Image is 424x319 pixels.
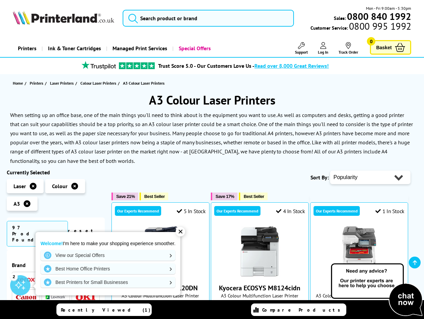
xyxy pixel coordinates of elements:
[314,292,404,299] span: A3 Colour Multifunction LED Laser Printer
[318,42,328,55] a: Log In
[13,10,115,26] a: Printerland Logo
[211,193,238,200] button: Save 17%
[41,241,63,246] strong: Welcome!
[61,307,151,313] span: Recently Viewed (1)
[367,37,375,46] span: 0
[16,293,36,301] a: Canon
[52,183,68,190] span: Colour
[50,80,75,87] a: Laser Printers
[295,42,308,55] a: Support
[46,293,66,301] a: Lexmark
[111,193,138,200] button: Save 21%
[116,194,135,199] span: Save 21%
[48,40,101,57] span: Ink & Toner Cartridges
[7,221,68,246] span: 97 Products Found
[14,200,20,207] span: A3
[375,208,404,214] div: 1 In Stock
[41,277,175,288] a: Best Printers for Small Businesses
[239,193,268,200] button: Best Seller
[370,40,411,55] a: Basket 0
[158,62,329,69] a: Trust Score 5.0 - Our Customers Love Us -Read over 8,000 Great Reviews!
[41,250,175,261] a: View our Special Offers
[214,206,260,216] div: Our Experts Recommend
[234,226,285,277] img: Kyocera ECOSYS M8124cidn
[7,92,417,108] h1: A3 Colour Laser Printers
[140,193,168,200] button: Best Seller
[10,130,410,164] p: Many people choose to go for traditional A4 printers, however A3 printers have become more and mo...
[30,80,43,87] span: Printers
[244,194,264,199] span: Best Seller
[262,307,344,313] span: Compare Products
[41,240,175,246] p: I'm here to make your shopping experience smoother.
[251,303,346,316] a: Compare Products
[366,5,411,11] span: Mon - Fri 9:00am - 5:30pm
[46,295,66,299] img: Lexmark
[177,208,206,214] div: 5 In Stock
[68,228,99,240] a: reset filters
[144,194,165,199] span: Best Seller
[318,50,328,55] span: Log In
[75,293,96,301] a: OKI
[123,10,294,27] input: Search product or brand
[7,169,105,176] div: Currently Selected
[41,263,175,274] a: Best Home Office Printers
[13,10,115,25] img: Printerland Logo
[295,50,308,55] span: Support
[254,62,329,69] span: Read over 8,000 Great Reviews!
[376,43,392,52] span: Basket
[78,61,119,69] img: trustpilot rating
[348,23,411,29] span: 0800 995 1992
[314,206,360,216] div: Our Experts Recommend
[12,262,100,268] span: Brand
[216,194,234,199] span: Save 17%
[16,295,36,299] img: Canon
[80,80,116,87] span: Colour Laser Printers
[310,174,329,181] span: Sort By:
[50,80,74,87] span: Laser Printers
[339,42,358,55] a: Track Order
[42,40,106,57] a: Ink & Toner Cartridges
[334,15,346,21] span: Sales:
[176,227,185,236] div: ✕
[56,303,152,316] a: Recently Viewed (1)
[276,208,305,214] div: 4 In Stock
[14,183,26,190] span: Laser
[234,271,285,278] a: Kyocera ECOSYS M8124cidn
[135,226,186,277] img: Xerox VersaLink C7120DN
[10,112,413,137] p: When setting up an office base, one of the main things you'll need to think about is the equipmen...
[172,40,216,57] a: Special Offers
[215,292,305,299] span: A3 Colour Multifunction Laser Printer
[75,294,96,300] img: OKI
[310,23,411,31] span: Customer Service:
[80,80,118,87] a: Colour Laser Printers
[347,10,411,23] b: 0800 840 1992
[119,62,155,69] img: trustpilot rating
[329,262,424,318] img: Open Live Chat window
[30,80,45,87] a: Printers
[115,206,161,216] div: Our Experts Recommend
[219,284,300,292] a: Kyocera ECOSYS M8124cidn
[13,80,25,87] a: Home
[13,40,42,57] a: Printers
[123,81,165,86] span: A3 Colour Laser Printers
[334,226,384,277] img: OKI MC853dn
[10,273,18,280] div: 2
[346,13,411,20] a: 0800 840 1992
[115,292,206,299] span: A3 Colour Multifunction Laser Printer
[106,40,172,57] a: Managed Print Services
